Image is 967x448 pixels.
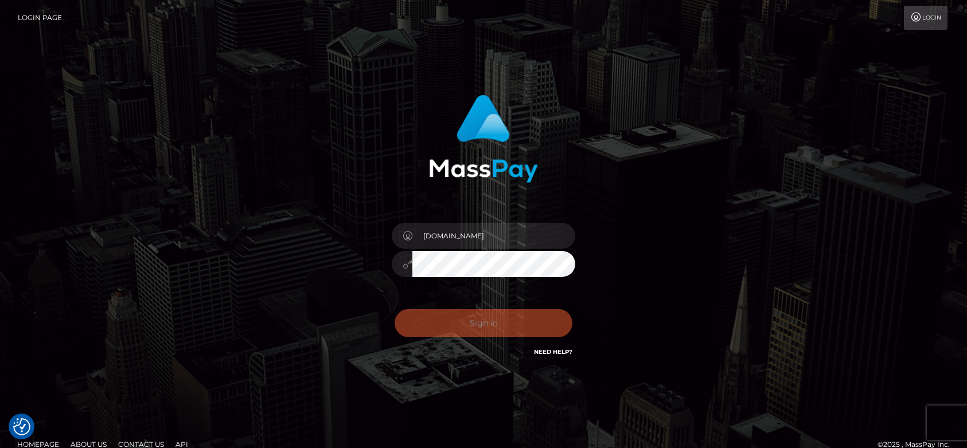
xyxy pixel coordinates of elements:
a: Need Help? [534,348,572,356]
a: Login [904,6,947,30]
input: Username... [412,223,575,249]
img: Revisit consent button [13,418,30,435]
button: Consent Preferences [13,418,30,435]
img: MassPay Login [429,95,538,183]
a: Login Page [18,6,62,30]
